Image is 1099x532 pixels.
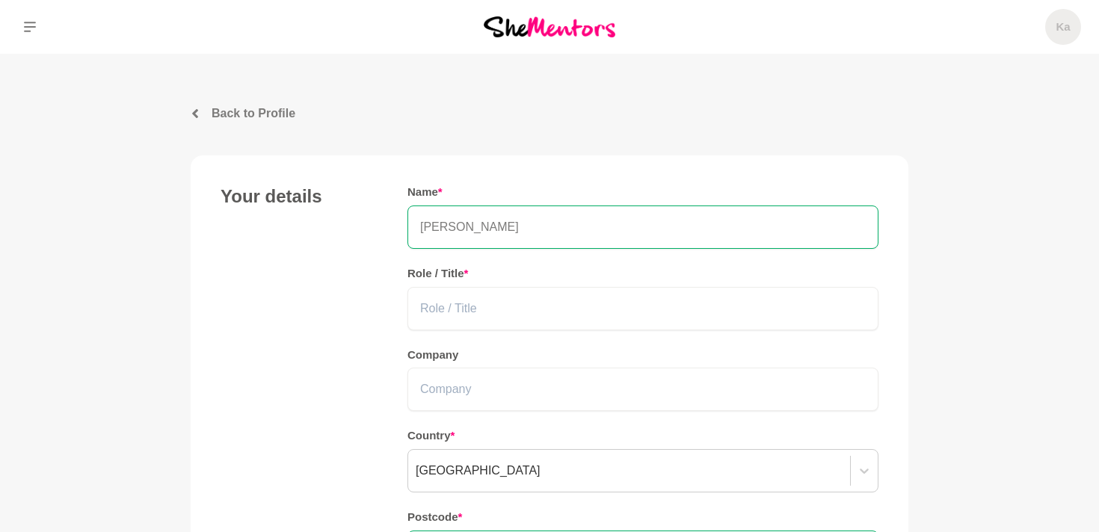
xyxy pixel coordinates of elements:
[1045,9,1081,45] a: Ka
[416,462,541,480] div: [GEOGRAPHIC_DATA]
[407,185,878,199] h5: Name
[407,510,878,525] h5: Postcode
[407,267,878,281] h5: Role / Title
[407,429,878,443] h5: Country
[221,185,378,208] h4: Your details
[212,105,295,123] p: Back to Profile
[1056,20,1070,34] h5: Ka
[407,348,878,362] h5: Company
[191,105,908,123] a: Back to Profile
[407,205,878,249] input: Name
[484,16,615,37] img: She Mentors Logo
[407,368,878,411] input: Company
[407,287,878,330] input: Role / Title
